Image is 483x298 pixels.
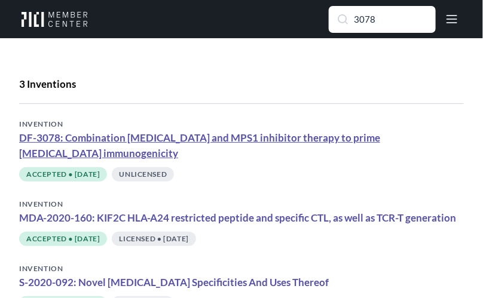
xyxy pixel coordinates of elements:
[112,232,195,246] span: Licensed ● [DATE]
[19,11,88,27] img: Workflow
[112,167,174,182] span: Unlicensed
[19,76,464,104] div: 3 Inventions
[19,131,380,159] a: DF-3078: Combination [MEDICAL_DATA] and MPS1 inhibitor therapy to prime [MEDICAL_DATA] immunogeni...
[19,232,107,246] span: accepted ● [DATE]
[19,118,464,130] div: INVENTION
[19,263,464,275] div: INVENTION
[19,198,464,210] div: INVENTION
[329,7,435,32] input: Search
[19,276,329,288] a: S-2020-092: Novel [MEDICAL_DATA] Specificities And Uses Thereof
[19,211,456,224] a: MDA-2020-160: KIF2C HLA-A24 restricted peptide and specific CTL, as well as TCR-T generation
[19,167,107,182] span: accepted ● [DATE]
